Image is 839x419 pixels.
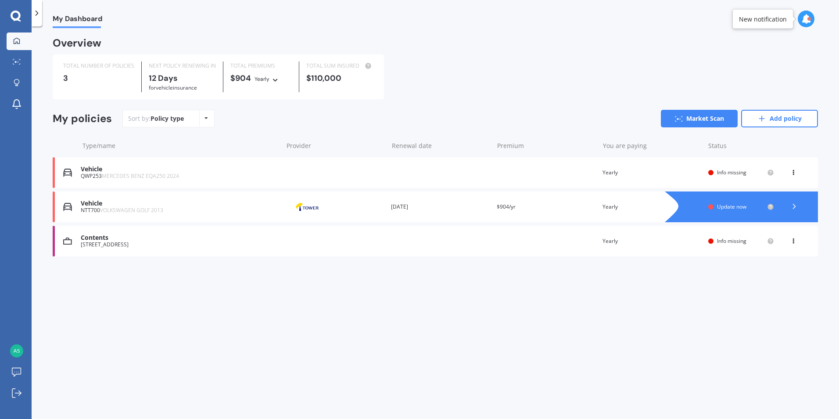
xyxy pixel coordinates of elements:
div: [DATE] [391,202,490,211]
a: Market Scan [661,110,738,127]
div: My policies [53,112,112,125]
span: VOLKSWAGEN GOLF 2013 [100,206,163,214]
div: Yearly [602,168,701,177]
div: Vehicle [81,166,278,173]
span: MERCEDES BENZ EQA250 2024 [102,172,179,180]
div: NTT700 [81,207,278,213]
div: [STREET_ADDRESS] [81,242,278,248]
div: Yearly [255,75,269,83]
div: Provider [287,141,385,150]
div: Yearly [602,202,701,211]
span: Info missing [717,169,746,176]
div: Premium [497,141,595,150]
div: $904 [230,74,292,83]
div: NEXT POLICY RENEWING IN [149,61,216,70]
div: New notification [739,14,787,23]
img: Vehicle [63,168,72,177]
span: $904/yr [497,203,516,210]
a: Add policy [741,110,818,127]
div: Renewal date [392,141,490,150]
img: Contents [63,237,72,246]
div: QWP253 [81,173,278,179]
div: Contents [81,234,278,242]
img: Vehicle [63,202,72,211]
div: Overview [53,39,101,47]
div: 3 [63,74,134,83]
img: Tower [285,199,329,215]
span: My Dashboard [53,14,102,26]
div: Status [708,141,774,150]
div: $110,000 [306,74,373,83]
img: 543af1b2ae86de710af2f65035f9c0c4 [10,344,23,358]
span: Info missing [717,237,746,245]
b: 12 Days [149,73,178,83]
span: Update now [717,203,746,210]
div: Sort by: [128,114,184,123]
div: Yearly [602,237,701,246]
div: TOTAL NUMBER OF POLICIES [63,61,134,70]
div: TOTAL SUM INSURED [306,61,373,70]
span: for Vehicle insurance [149,84,197,91]
div: Type/name [82,141,280,150]
div: Policy type [151,114,184,123]
div: You are paying [603,141,701,150]
div: TOTAL PREMIUMS [230,61,292,70]
div: Vehicle [81,200,278,207]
